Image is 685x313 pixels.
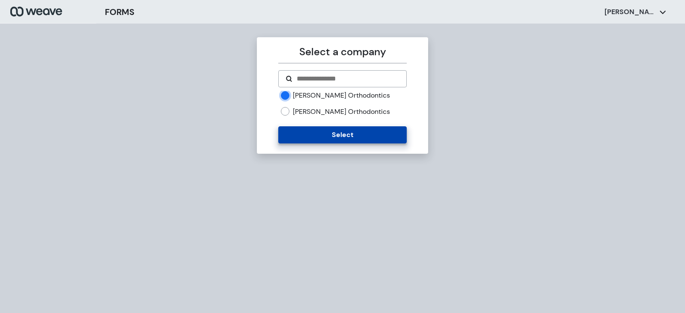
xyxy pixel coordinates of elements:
label: [PERSON_NAME] Orthodontics [293,107,390,116]
p: [PERSON_NAME] [605,7,656,17]
label: [PERSON_NAME] Orthodontics [293,91,390,100]
p: Select a company [278,44,406,60]
input: Search [296,74,399,84]
h3: FORMS [105,6,134,18]
button: Select [278,126,406,143]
